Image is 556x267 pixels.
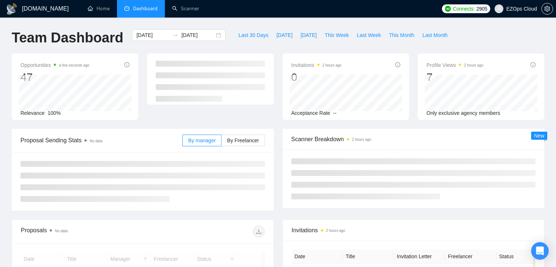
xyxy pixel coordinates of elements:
span: New [534,133,544,139]
span: No data [55,229,68,233]
span: Connects: [453,5,475,13]
h1: Team Dashboard [12,29,123,46]
span: Profile Views [427,61,484,69]
span: This Month [389,31,414,39]
th: Invitation Letter [394,249,445,264]
span: Dashboard [133,5,158,12]
button: Last Month [418,29,451,41]
time: a few seconds ago [59,63,89,67]
img: upwork-logo.png [445,6,451,12]
span: No data [90,139,102,143]
button: Last Week [353,29,385,41]
a: homeHome [88,5,110,12]
span: [DATE] [276,31,292,39]
span: [DATE] [300,31,317,39]
span: Last Week [357,31,381,39]
time: 2 hours ago [326,229,345,233]
div: 0 [291,70,342,84]
time: 2 hours ago [322,63,342,67]
button: setting [541,3,553,15]
input: Start date [136,31,170,39]
span: info-circle [124,62,129,67]
th: Date [292,249,343,264]
span: Proposal Sending Stats [20,136,182,145]
span: user [496,6,502,11]
th: Freelancer [445,249,496,264]
button: [DATE] [272,29,296,41]
span: 2905 [476,5,487,13]
button: This Month [385,29,418,41]
div: 47 [20,70,90,84]
div: 7 [427,70,484,84]
span: Last 30 Days [238,31,268,39]
th: Status [496,249,548,264]
button: Last 30 Days [234,29,272,41]
span: Only exclusive agency members [427,110,500,116]
span: By Freelancer [227,138,259,143]
time: 2 hours ago [352,138,371,142]
div: Open Intercom Messenger [531,242,549,260]
button: [DATE] [296,29,321,41]
input: End date [181,31,215,39]
span: info-circle [395,62,400,67]
span: Last Month [422,31,447,39]
span: Opportunities [20,61,90,69]
span: Invitations [292,226,536,235]
span: to [173,32,178,38]
span: swap-right [173,32,178,38]
time: 2 hours ago [464,63,483,67]
span: -- [333,110,336,116]
span: info-circle [530,62,536,67]
span: dashboard [124,6,129,11]
span: setting [542,6,553,12]
span: Scanner Breakdown [291,135,536,144]
a: setting [541,6,553,12]
th: Title [343,249,394,264]
img: logo [6,3,18,15]
a: searchScanner [172,5,199,12]
span: 100% [48,110,61,116]
button: This Week [321,29,353,41]
span: By manager [188,138,216,143]
span: Invitations [291,61,342,69]
span: Relevance [20,110,45,116]
div: Proposals [21,226,143,237]
span: Acceptance Rate [291,110,330,116]
span: This Week [325,31,349,39]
